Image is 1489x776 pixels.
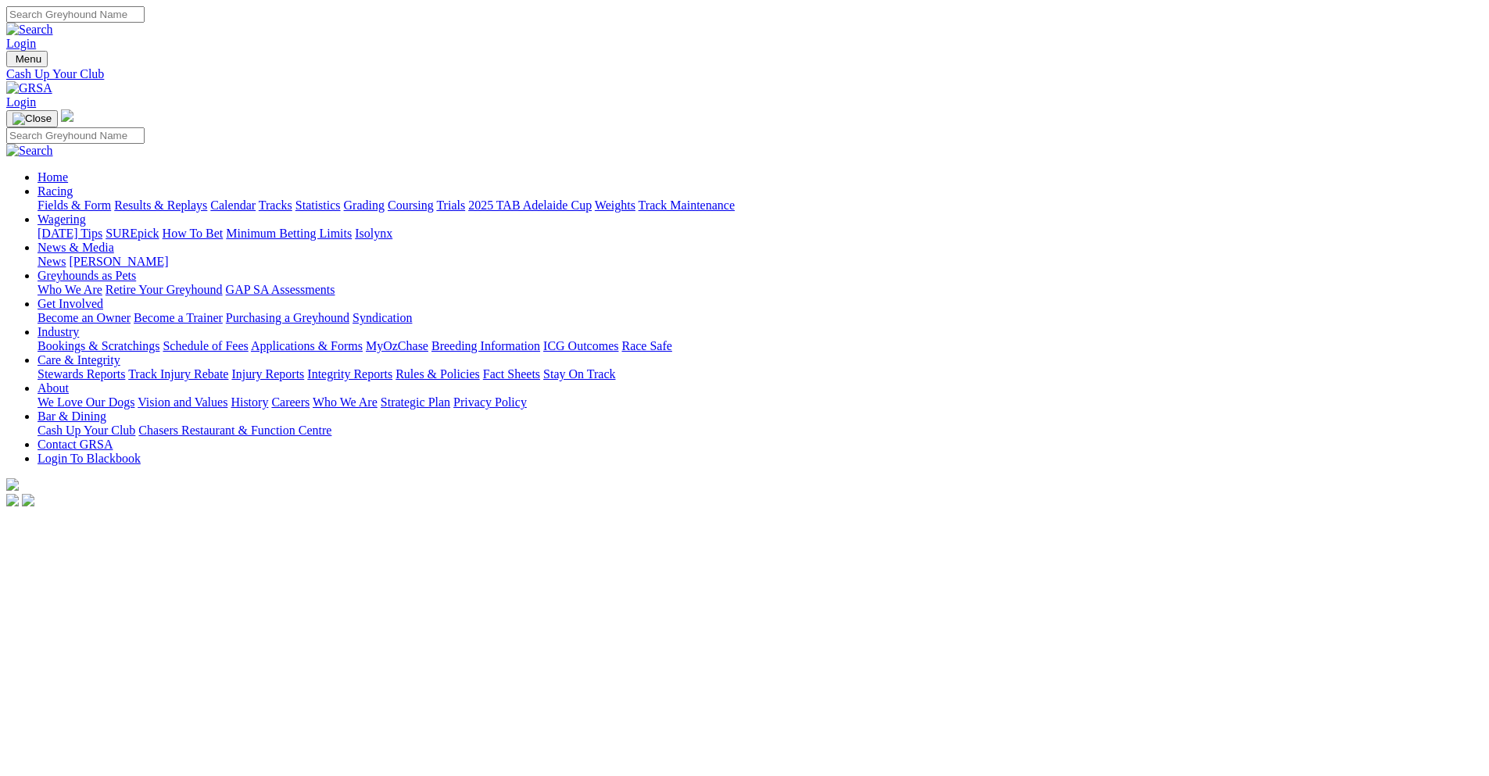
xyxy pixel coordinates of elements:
a: Get Involved [38,297,103,310]
a: News & Media [38,241,114,254]
a: Contact GRSA [38,438,113,451]
a: MyOzChase [366,339,428,352]
a: Chasers Restaurant & Function Centre [138,424,331,437]
a: Fact Sheets [483,367,540,381]
a: Calendar [210,198,256,212]
div: Bar & Dining [38,424,1483,438]
a: Grading [344,198,385,212]
a: Results & Replays [114,198,207,212]
a: Rules & Policies [396,367,480,381]
a: Applications & Forms [251,339,363,352]
div: News & Media [38,255,1483,269]
a: Vision and Values [138,395,227,409]
a: We Love Our Dogs [38,395,134,409]
a: Careers [271,395,310,409]
a: Become an Owner [38,311,131,324]
a: Minimum Betting Limits [226,227,352,240]
a: Strategic Plan [381,395,450,409]
a: Track Maintenance [639,198,735,212]
a: Weights [595,198,635,212]
a: [DATE] Tips [38,227,102,240]
a: 2025 TAB Adelaide Cup [468,198,592,212]
a: Bar & Dining [38,409,106,423]
a: Login [6,95,36,109]
img: facebook.svg [6,494,19,506]
a: Integrity Reports [307,367,392,381]
a: SUREpick [106,227,159,240]
a: Who We Are [38,283,102,296]
a: Fields & Form [38,198,111,212]
a: Injury Reports [231,367,304,381]
a: News [38,255,66,268]
a: Stewards Reports [38,367,125,381]
a: About [38,381,69,395]
a: Industry [38,325,79,338]
a: Statistics [295,198,341,212]
a: Bookings & Scratchings [38,339,159,352]
a: Care & Integrity [38,353,120,367]
a: Syndication [353,311,412,324]
input: Search [6,6,145,23]
div: Get Involved [38,311,1483,325]
div: Care & Integrity [38,367,1483,381]
a: Login To Blackbook [38,452,141,465]
a: ICG Outcomes [543,339,618,352]
a: Breeding Information [431,339,540,352]
div: Racing [38,198,1483,213]
a: Tracks [259,198,292,212]
img: logo-grsa-white.png [61,109,73,122]
a: Login [6,37,36,50]
a: Home [38,170,68,184]
a: Schedule of Fees [163,339,248,352]
a: Retire Your Greyhound [106,283,223,296]
div: Industry [38,339,1483,353]
a: Cash Up Your Club [38,424,135,437]
a: Trials [436,198,465,212]
img: twitter.svg [22,494,34,506]
div: Wagering [38,227,1483,241]
img: Search [6,144,53,158]
a: Coursing [388,198,434,212]
a: History [231,395,268,409]
div: Greyhounds as Pets [38,283,1483,297]
a: Purchasing a Greyhound [226,311,349,324]
span: Menu [16,53,41,65]
a: Racing [38,184,73,198]
a: Become a Trainer [134,311,223,324]
a: Greyhounds as Pets [38,269,136,282]
div: About [38,395,1483,409]
img: logo-grsa-white.png [6,478,19,491]
a: Isolynx [355,227,392,240]
a: Track Injury Rebate [128,367,228,381]
a: How To Bet [163,227,224,240]
a: Stay On Track [543,367,615,381]
a: Wagering [38,213,86,226]
input: Search [6,127,145,144]
a: Who We Are [313,395,378,409]
a: [PERSON_NAME] [69,255,168,268]
a: Cash Up Your Club [6,67,1483,81]
img: GRSA [6,81,52,95]
a: GAP SA Assessments [226,283,335,296]
img: Close [13,113,52,125]
button: Toggle navigation [6,110,58,127]
img: Search [6,23,53,37]
button: Toggle navigation [6,51,48,67]
a: Privacy Policy [453,395,527,409]
a: Race Safe [621,339,671,352]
